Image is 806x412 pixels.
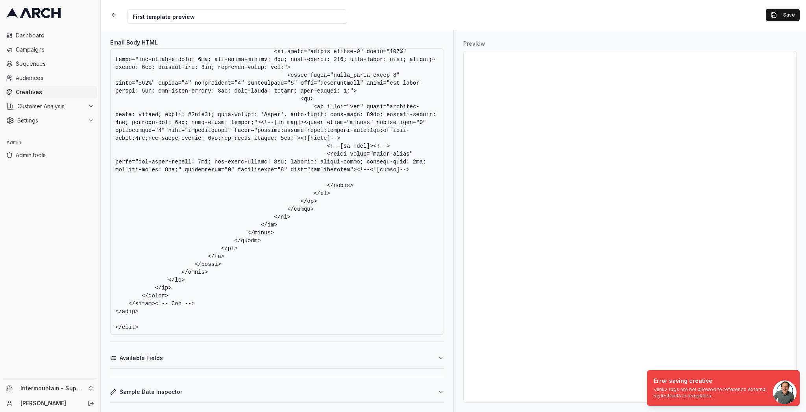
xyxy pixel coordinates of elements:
a: Dashboard [3,29,97,42]
h3: Preview [463,40,797,48]
button: Save [766,9,800,21]
input: Internal Creative Name [128,9,347,24]
iframe: Preview for First template preview [464,51,796,402]
span: Creatives [16,88,94,96]
a: Campaigns [3,43,97,56]
span: Dashboard [16,32,94,39]
a: Audiences [3,72,97,84]
span: Intermountain - Superior Water & Air [20,385,85,392]
span: Available Fields [120,354,163,362]
a: Admin tools [3,149,97,161]
button: Sample Data Inspector [110,382,444,402]
div: Admin [3,136,97,149]
span: Audiences [16,74,94,82]
span: Sequences [16,60,94,68]
button: Customer Analysis [3,100,97,113]
div: Error saving creative [654,377,790,385]
a: Creatives [3,86,97,98]
div: <link> tags are not allowed to reference external stylesheets in templates. [654,386,790,399]
label: Email Body HTML [110,40,444,45]
button: Settings [3,114,97,127]
span: Customer Analysis [17,102,85,110]
textarea: <!LOREMIP dolo> <sita conse:a="eli:seddoei-temporinc-utl:etd" magna:a="eni:adminim-veniamqui-nos:... [110,48,444,335]
span: Sample Data Inspector [120,388,182,396]
button: Available Fields [110,348,444,368]
a: Open chat [773,380,797,404]
span: Settings [17,117,85,124]
a: Sequences [3,58,97,70]
span: Admin tools [16,151,94,159]
span: Campaigns [16,46,94,54]
button: Log out [85,398,96,409]
a: [PERSON_NAME] [20,399,79,407]
button: Intermountain - Superior Water & Air [3,382,97,395]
